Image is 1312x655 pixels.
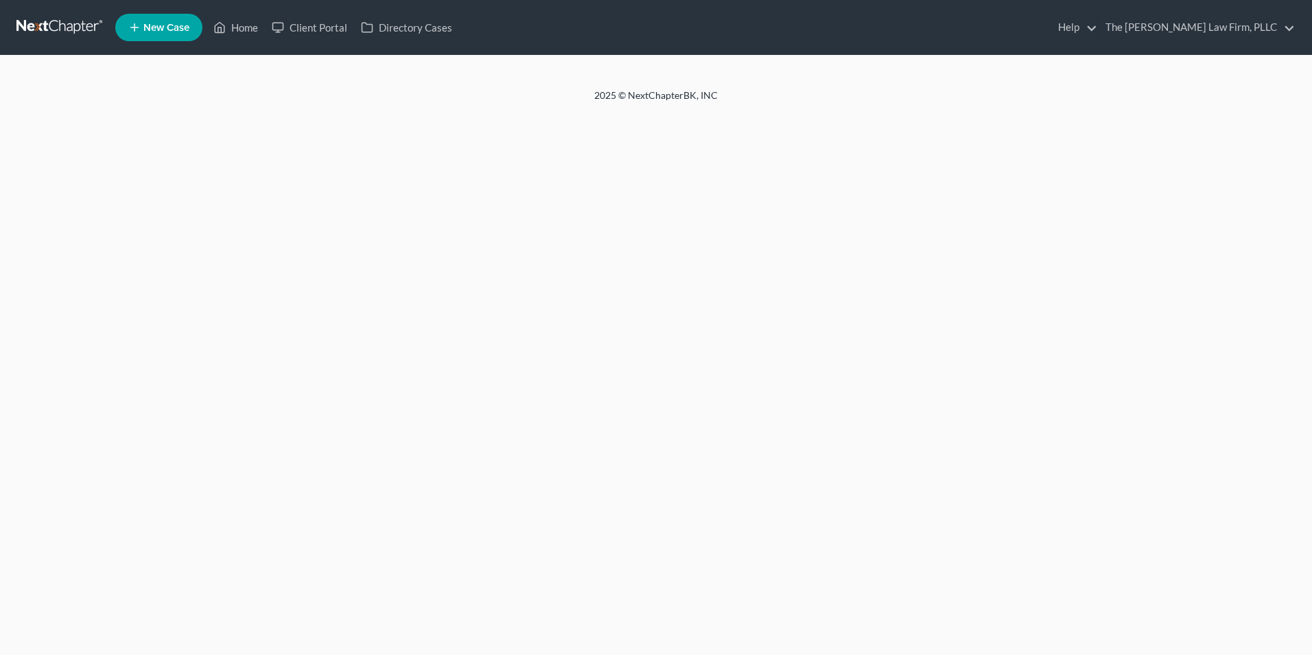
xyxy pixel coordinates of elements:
a: Directory Cases [354,15,459,40]
a: Help [1051,15,1097,40]
div: 2025 © NextChapterBK, INC [265,89,1047,113]
a: Home [207,15,265,40]
a: Client Portal [265,15,354,40]
a: The [PERSON_NAME] Law Firm, PLLC [1099,15,1295,40]
new-legal-case-button: New Case [115,14,202,41]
